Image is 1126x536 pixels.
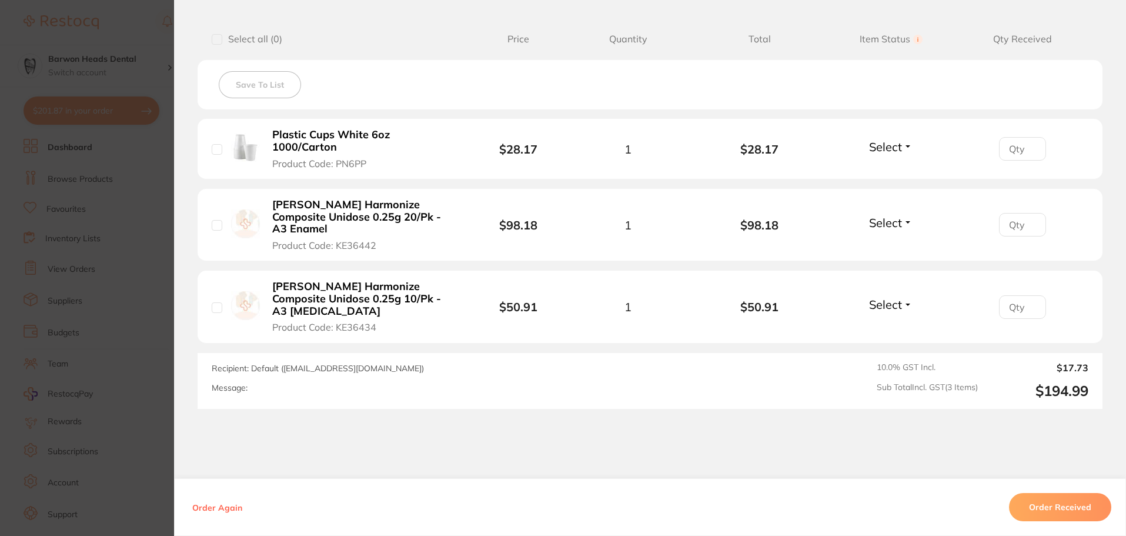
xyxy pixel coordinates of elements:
button: Order Again [189,502,246,512]
span: Select [869,215,902,230]
input: Qty [999,295,1046,319]
button: Select [866,297,916,312]
img: Plastic Cups White 6oz 1000/Carton [231,134,260,162]
b: $98.18 [694,218,826,232]
button: Order Received [1009,493,1111,521]
span: Select [869,139,902,154]
span: Total [694,34,826,45]
span: 1 [624,218,632,232]
span: Recipient: Default ( [EMAIL_ADDRESS][DOMAIN_NAME] ) [212,363,424,374]
button: [PERSON_NAME] Harmonize Composite Unidose 0.25g 20/Pk - A3 Enamel Product Code: KE36442 [269,198,457,251]
button: [PERSON_NAME] Harmonize Composite Unidose 0.25g 10/Pk - A3 [MEDICAL_DATA] Product Code: KE36434 [269,280,457,333]
input: Qty [999,137,1046,161]
b: Plastic Cups White 6oz 1000/Carton [272,129,454,153]
b: [PERSON_NAME] Harmonize Composite Unidose 0.25g 10/Pk - A3 [MEDICAL_DATA] [272,281,454,317]
b: [PERSON_NAME] Harmonize Composite Unidose 0.25g 20/Pk - A3 Enamel [272,199,454,235]
span: Item Status [826,34,957,45]
b: $50.91 [499,299,537,314]
output: $17.73 [987,362,1088,373]
button: Save To List [219,71,301,98]
output: $194.99 [987,382,1088,399]
span: Select all ( 0 ) [222,34,282,45]
b: $28.17 [499,142,537,157]
img: Kerr Harmonize Composite Unidose 0.25g 20/Pk - A3 Enamel [231,209,260,238]
span: Sub Total Incl. GST ( 3 Items) [877,382,978,399]
span: Price [475,34,562,45]
span: Product Code: KE36442 [272,240,376,251]
b: $28.17 [694,142,826,156]
span: 1 [624,300,632,314]
span: Select [869,297,902,312]
img: Kerr Harmonize Composite Unidose 0.25g 10/Pk - A3 Dentin [231,291,260,320]
span: Product Code: KE36434 [272,322,376,332]
button: Select [866,215,916,230]
button: Select [866,139,916,154]
span: 10.0 % GST Incl. [877,362,978,373]
button: Plastic Cups White 6oz 1000/Carton Product Code: PN6PP [269,128,457,169]
b: $50.91 [694,300,826,314]
span: Quantity [562,34,694,45]
span: Product Code: PN6PP [272,158,366,169]
b: $98.18 [499,218,537,232]
input: Qty [999,213,1046,237]
span: Qty Received [957,34,1088,45]
span: 1 [624,142,632,156]
label: Message: [212,383,248,393]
